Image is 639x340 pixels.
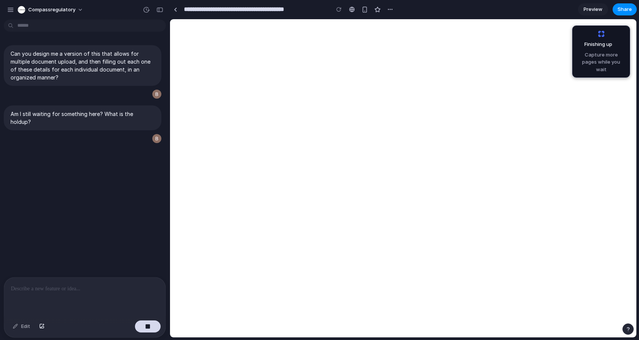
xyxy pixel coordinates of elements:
span: Capture more pages while you wait [577,51,625,73]
span: Finishing up [579,41,612,48]
p: Am I still waiting for something here? What is the holdup? [11,110,155,126]
span: compassregulatory [28,6,75,14]
span: Share [618,6,632,13]
p: Can you design me a version of this that allows for multiple document upload, and then filling ou... [11,50,155,81]
a: Preview [578,3,608,15]
span: Preview [584,6,602,13]
button: compassregulatory [15,4,87,16]
button: Share [613,3,637,15]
